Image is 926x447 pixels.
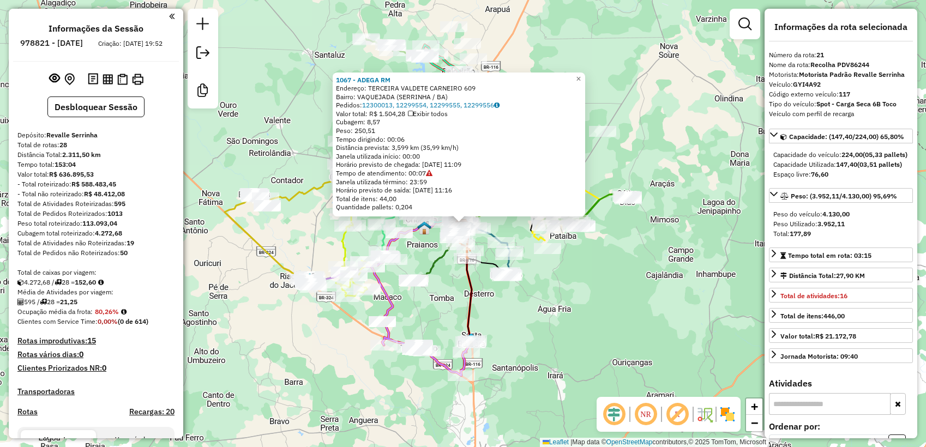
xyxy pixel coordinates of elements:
[336,126,582,135] div: Peso: 250,51
[17,307,93,316] span: Ocupação média da frota:
[86,71,100,88] button: Logs desbloquear sessão
[769,247,913,262] a: Tempo total em rota: 03:15
[55,160,76,168] strong: 153:04
[769,328,913,343] a: Valor total:R$ 21.172,78
[769,70,913,80] div: Motorista:
[17,199,175,209] div: Total de Atividades Roteirizadas:
[17,189,175,199] div: - Total não roteirizado:
[696,406,713,423] img: Fluxo de ruas
[399,275,426,286] div: Atividade não roteirizada - DEPOSITO DE CESAR
[192,80,214,104] a: Criar modelo
[664,401,690,427] span: Exibir rótulo
[857,160,902,168] strong: (03,51 pallets)
[336,195,582,203] div: Total de itens: 44,00
[780,352,858,361] div: Jornada Motorista: 09:40
[780,331,856,341] div: Valor total:
[17,364,175,373] h4: Clientes Priorizados NR:
[440,21,467,32] div: Atividade não roteirizada - CARLOS LANCHES
[815,332,856,340] strong: R$ 21.172,78
[169,10,175,22] a: Clique aqui para minimizar o painel
[17,279,24,286] i: Cubagem total roteirizado
[399,275,426,286] div: Atividade não roteirizada - FRIGO E MERC FAMILIA
[71,180,116,188] strong: R$ 588.483,45
[129,407,175,416] h4: Recargas: 20
[823,312,845,320] strong: 446,00
[443,220,470,231] div: Atividade não roteirizada - BARBEARIA DO MAGNO
[769,420,913,433] label: Ordenar por:
[816,51,824,59] strong: 21
[460,53,487,64] div: Atividade não roteirizada - DEPOSITO DO CACINHO
[464,333,478,347] img: Santa Barbara
[336,76,390,84] a: 1067 - ADEGA RM
[769,378,913,389] h4: Atividades
[790,229,811,238] strong: 177,89
[192,42,214,67] a: Exportar sessão
[75,278,96,286] strong: 152,60
[121,309,127,315] em: Média calculada utilizando a maior ocupação (%Peso ou %Cubagem) de cada rota da sessão. Rotas cro...
[769,146,913,184] div: Capacidade: (147,40/224,00) 65,80%
[17,317,98,325] span: Clientes com Service Time:
[601,401,627,427] span: Ocultar deslocamento
[17,336,175,346] h4: Rotas improdutivas:
[336,186,582,195] div: Horário previsto de saída: [DATE] 11:16
[303,273,317,287] img: Riachao do Jacuipe
[336,93,582,101] div: Bairro: VAQUEJADA (SERRINHA / BA)
[60,298,77,306] strong: 21,25
[114,200,125,208] strong: 595
[780,292,847,300] span: Total de atividades:
[773,150,909,160] div: Capacidade do veículo:
[127,239,134,247] strong: 19
[62,71,77,88] button: Centralizar mapa no depósito ou ponto de apoio
[17,140,175,150] div: Total de rotas:
[773,229,909,239] div: Total:
[780,271,865,281] div: Distância Total:
[811,170,828,178] strong: 76,60
[47,70,62,88] button: Exibir sessão original
[336,76,582,212] div: Tempo de atendimento: 00:07
[773,160,909,170] div: Capacidade Utilizada:
[82,219,117,227] strong: 113.093,04
[84,190,125,198] strong: R$ 48.412,08
[17,299,24,305] i: Total de Atividades
[79,349,83,359] strong: 0
[751,416,758,430] span: −
[17,268,175,277] div: Total de caixas por viagem:
[336,152,582,161] div: Janela utilizada início: 00:00
[773,170,909,179] div: Espaço livre:
[773,210,850,218] span: Peso do veículo:
[336,101,582,110] div: Pedidos:
[49,170,94,178] strong: R$ 636.895,53
[734,13,756,35] a: Exibir filtros
[49,23,143,34] h4: Informações da Sessão
[17,130,175,140] div: Depósito:
[17,350,175,359] h4: Rotas vários dias:
[799,70,905,78] strong: Motorista Padrão Revalle Serrinha
[769,268,913,282] a: Distância Total:27,90 KM
[769,205,913,243] div: Peso: (3.952,11/4.130,00) 95,69%
[17,228,175,238] div: Cubagem total roteirizado:
[40,299,47,305] i: Total de rotas
[444,222,471,233] div: Atividade não roteirizada - ZENAIDE MARIA DA CON
[769,288,913,303] a: Total de atividades:16
[816,100,897,108] strong: Spot - Carga Seca 6B Toco
[840,292,847,300] strong: 16
[336,143,582,152] div: Distância prevista: 3,599 km (35,99 km/h)
[769,188,913,203] a: Peso: (3.952,11/4.130,00) 95,69%
[572,73,585,86] a: Close popup
[788,251,871,259] span: Tempo total em rota: 03:15
[120,249,128,257] strong: 50
[810,61,869,69] strong: Recolha PDV86244
[98,279,104,286] i: Meta Caixas/viagem: 1,00 Diferença: 151,60
[336,135,582,144] div: Tempo dirigindo: 00:06
[17,150,175,160] div: Distância Total:
[841,150,863,159] strong: 224,00
[746,415,762,431] a: Zoom out
[791,192,897,200] span: Peso: (3.952,11/4.130,00) 95,69%
[426,169,432,177] a: Sem service time
[404,343,431,354] div: Atividade não roteirizada - DOIS IRMAOS DISTRIB
[17,297,175,307] div: 595 / 28 =
[836,160,857,168] strong: 147,40
[100,71,115,86] button: Visualizar relatório de Roteirização
[822,210,850,218] strong: 4.130,00
[87,336,96,346] strong: 15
